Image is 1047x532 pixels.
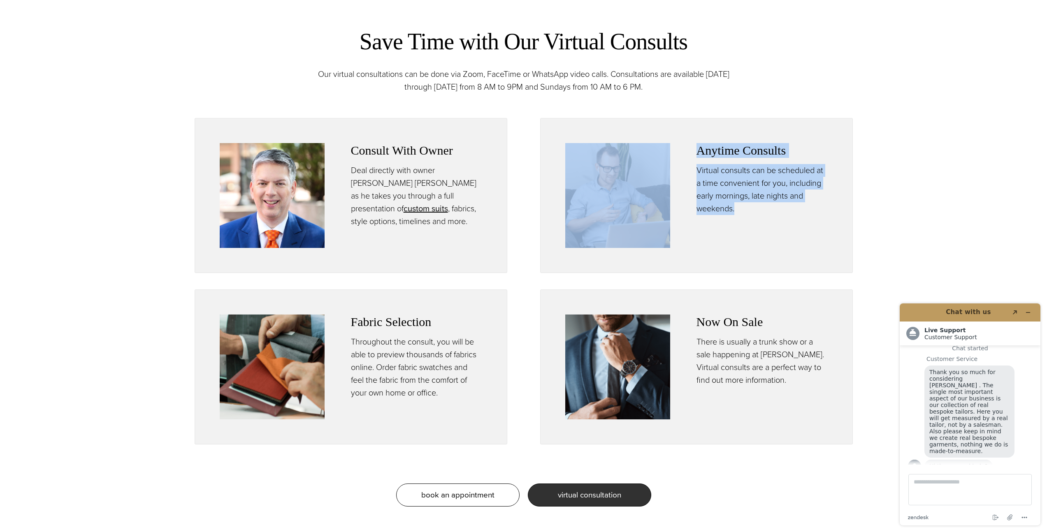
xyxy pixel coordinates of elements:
img: Client looking at computer having a virtual zoom call [565,143,670,248]
h3: Fabric Selection [351,315,482,329]
p: Throughout the consult, you will be able to preview thousands of fabrics online. Order fabric swa... [351,335,482,399]
a: virtual consultation [528,483,651,507]
p: Virtual consults can be scheduled at a time convenient for you, including early mornings, late ni... [696,164,828,215]
h2: Save Time with Our Virtual Consults [306,27,742,56]
span: virtual consultation [558,489,621,501]
h3: Consult With Owner [351,143,482,158]
iframe: Find more information here [893,297,1047,532]
a: custom suits [404,202,448,215]
img: Model adjusting his blue tie that he is wearing with his navy suit and white shirt [565,315,670,419]
img: Client thumbing thru fabric swatches [220,315,325,419]
span: Chat [19,6,36,13]
img: Picture of Alan David Horowitz [220,143,325,248]
p: Deal directly with owner [PERSON_NAME] [PERSON_NAME] as he takes you through a full presentation ... [351,164,482,228]
p: There is usually a trunk show or a sale happening at [PERSON_NAME]. Virtual consults are a perfec... [696,335,828,386]
p: Our virtual consultations can be done via Zoom, FaceTime or WhatsApp video calls. Consultations a... [306,68,742,93]
span: book an appointment [421,489,494,501]
a: book an appointment [396,483,520,507]
h3: Anytime Consults [696,143,828,158]
h3: Now On Sale [696,315,828,329]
